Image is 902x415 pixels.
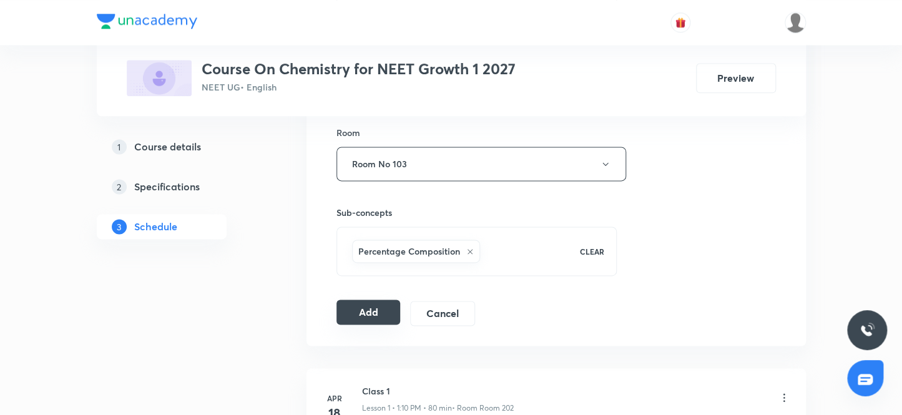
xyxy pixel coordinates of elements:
p: 1 [112,139,127,154]
h6: Sub-concepts [336,206,617,219]
p: • Room Room 202 [452,402,514,413]
img: ttu [860,323,875,338]
img: Company Logo [97,14,197,29]
a: Company Logo [97,14,197,32]
img: Devendra Kumar [785,12,806,33]
p: NEET UG • English [202,81,516,94]
p: 3 [112,219,127,234]
p: 2 [112,179,127,194]
p: CLEAR [579,246,604,257]
a: 1Course details [97,134,267,159]
button: Cancel [410,301,474,326]
h6: Apr [322,392,347,403]
h5: Schedule [134,219,177,234]
h6: Class 1 [362,384,514,397]
a: 2Specifications [97,174,267,199]
h5: Course details [134,139,201,154]
button: Preview [696,63,776,93]
h6: Percentage Composition [358,245,460,258]
h6: Room [336,126,360,139]
button: Room No 103 [336,147,626,181]
h5: Specifications [134,179,200,194]
p: Lesson 1 • 1:10 PM • 80 min [362,402,452,413]
img: avatar [675,17,686,28]
img: 2CD3DE93-0526-4EEC-BBC4-CEEB8178662A_plus.png [127,60,192,96]
button: avatar [670,12,690,32]
button: Add [336,300,401,325]
h3: Course On Chemistry for NEET Growth 1 2027 [202,60,516,78]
